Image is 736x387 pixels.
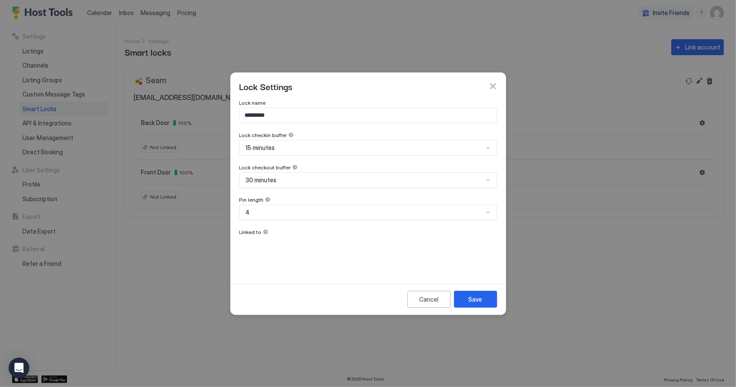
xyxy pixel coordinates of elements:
[239,132,287,138] span: Lock checkin buffer
[240,108,497,123] input: Input Field
[239,100,266,106] span: Lock name
[9,358,29,378] div: Open Intercom Messenger
[239,164,291,171] span: Lock checkout buffer
[454,291,497,308] button: Save
[239,229,262,235] span: Linked to
[407,291,451,308] button: Cancel
[469,295,482,304] div: Save
[246,144,275,152] span: 15 minutes
[239,80,293,93] span: Lock Settings
[246,176,277,184] span: 30 minutes
[246,209,250,216] span: 4
[239,197,264,203] span: Pin length
[419,295,438,304] div: Cancel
